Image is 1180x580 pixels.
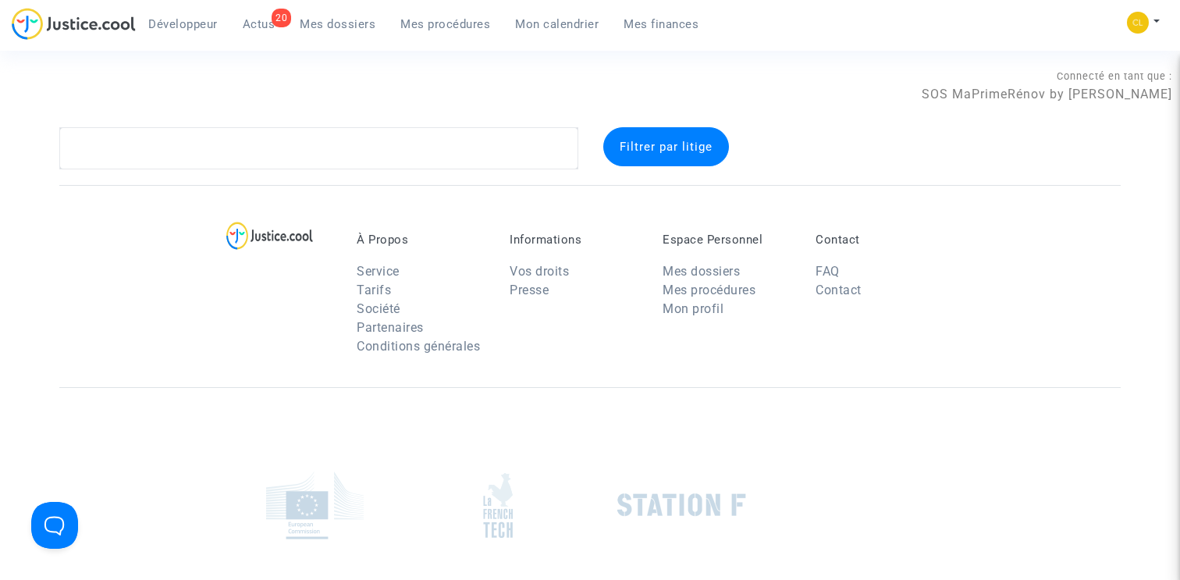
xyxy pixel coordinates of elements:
[287,12,388,36] a: Mes dossiers
[266,471,364,539] img: europe_commision.png
[503,12,611,36] a: Mon calendrier
[357,233,486,247] p: À Propos
[663,264,740,279] a: Mes dossiers
[31,502,78,549] iframe: Help Scout Beacon - Open
[272,9,291,27] div: 20
[515,17,599,31] span: Mon calendrier
[357,301,400,316] a: Société
[400,17,490,31] span: Mes procédures
[136,12,230,36] a: Développeur
[510,264,569,279] a: Vos droits
[357,283,391,297] a: Tarifs
[816,283,862,297] a: Contact
[510,283,549,297] a: Presse
[226,222,313,250] img: logo-lg.svg
[388,12,503,36] a: Mes procédures
[663,283,755,297] a: Mes procédures
[357,339,480,354] a: Conditions générales
[663,301,723,316] a: Mon profil
[624,17,698,31] span: Mes finances
[230,12,288,36] a: 20Actus
[816,233,945,247] p: Contact
[1127,12,1149,34] img: f0b917ab549025eb3af43f3c4438ad5d
[300,17,375,31] span: Mes dossiers
[663,233,792,247] p: Espace Personnel
[611,12,711,36] a: Mes finances
[617,493,746,517] img: stationf.png
[357,264,400,279] a: Service
[148,17,218,31] span: Développeur
[357,320,424,335] a: Partenaires
[243,17,275,31] span: Actus
[620,140,713,154] span: Filtrer par litige
[510,233,639,247] p: Informations
[816,264,840,279] a: FAQ
[483,472,513,539] img: french_tech.png
[12,8,136,40] img: jc-logo.svg
[1057,70,1172,82] span: Connecté en tant que :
